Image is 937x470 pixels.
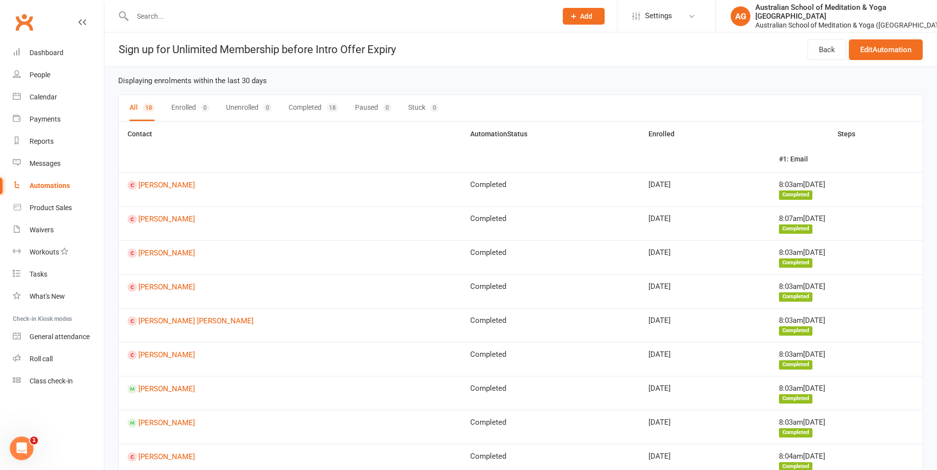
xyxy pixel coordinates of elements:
div: Automations [30,182,70,189]
span: Add [580,12,592,20]
th: Steps [770,122,923,147]
td: Completed [461,172,640,206]
button: Enrolled0 [171,95,209,121]
div: Completed [779,428,812,438]
a: Workouts [13,241,104,263]
td: Completed [461,376,640,410]
time: 8:03am[DATE] [779,316,825,325]
td: Completed [461,410,640,444]
button: All18 [129,95,155,121]
a: Payments [13,108,104,130]
td: Completed [461,206,640,240]
div: Completed [779,190,812,200]
th: Contact [119,122,461,172]
time: 8:03am[DATE] [779,282,825,291]
a: What's New [13,285,104,308]
div: 0 [430,103,439,112]
td: Completed [461,308,640,342]
a: Reports [13,130,104,153]
time: [DATE] [648,249,685,257]
div: Class check-in [30,377,73,385]
time: [DATE] [648,215,685,223]
time: 8:04am[DATE] [779,452,825,461]
a: Waivers [13,219,104,241]
time: 8:03am[DATE] [779,350,825,359]
div: General attendance [30,333,90,341]
td: Completed [461,274,640,308]
button: Stuck0 [408,95,439,121]
th: Enrolled [640,122,770,172]
div: 0 [383,103,391,112]
button: Paused0 [355,95,391,121]
time: 8:03am[DATE] [779,384,825,393]
div: Workouts [30,248,59,256]
div: Reports [30,137,54,145]
div: Dashboard [30,49,64,57]
a: Automations [13,175,104,197]
a: Back [808,39,846,60]
div: Tasks [30,270,47,278]
iframe: Intercom live chat [10,437,33,460]
a: [PERSON_NAME] [128,384,452,394]
input: Search... [129,9,550,23]
a: Roll call [13,348,104,370]
div: Displaying enrolments within the last 30 days [118,75,923,87]
time: [DATE] [648,350,685,359]
div: Product Sales [30,204,72,212]
a: [PERSON_NAME] [128,418,452,428]
div: Completed [779,394,812,404]
time: [DATE] [648,384,685,393]
time: [DATE] [648,316,685,325]
div: 18 [143,103,155,112]
button: Completed18 [289,95,338,121]
td: Completed [461,240,640,274]
div: Roll call [30,355,53,363]
a: Calendar [13,86,104,108]
a: [PERSON_NAME] [128,452,452,462]
a: Product Sales [13,197,104,219]
div: Completed [779,258,812,268]
time: [DATE] [648,418,685,427]
div: Completed [779,360,812,370]
div: Messages [30,159,61,167]
a: [PERSON_NAME] [128,282,452,292]
div: 0 [201,103,209,112]
a: [PERSON_NAME] [128,350,452,360]
div: Waivers [30,226,54,234]
div: Completed [779,326,812,336]
button: Add [563,8,605,25]
td: Completed [461,342,640,376]
a: Messages [13,153,104,175]
div: Completed [779,292,812,302]
button: Unenrolled0 [226,95,272,121]
div: 0 [263,103,272,112]
div: Calendar [30,93,57,101]
a: [PERSON_NAME] [128,181,452,190]
a: Dashboard [13,42,104,64]
h1: Sign up for Unlimited Membership before Intro Offer Expiry [104,32,396,66]
span: 1 [30,437,38,444]
a: EditAutomation [849,39,923,60]
a: Tasks [13,263,104,285]
time: [DATE] [648,282,685,291]
time: 8:03am[DATE] [779,249,825,257]
time: 8:03am[DATE] [779,181,825,189]
th: Automation Status [461,122,640,172]
div: Completed [779,224,812,234]
a: [PERSON_NAME] [128,215,452,224]
div: 18 [326,103,338,112]
div: AG [731,6,750,26]
time: [DATE] [648,452,685,461]
time: [DATE] [648,181,685,189]
div: What's New [30,292,65,300]
div: Payments [30,115,61,123]
a: General attendance kiosk mode [13,326,104,348]
a: Class kiosk mode [13,370,104,392]
time: 8:03am[DATE] [779,418,825,427]
a: Clubworx [12,10,36,34]
time: 8:07am[DATE] [779,215,825,223]
a: [PERSON_NAME] [PERSON_NAME] [128,316,452,326]
span: Settings [645,5,672,27]
div: People [30,71,50,79]
a: People [13,64,104,86]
